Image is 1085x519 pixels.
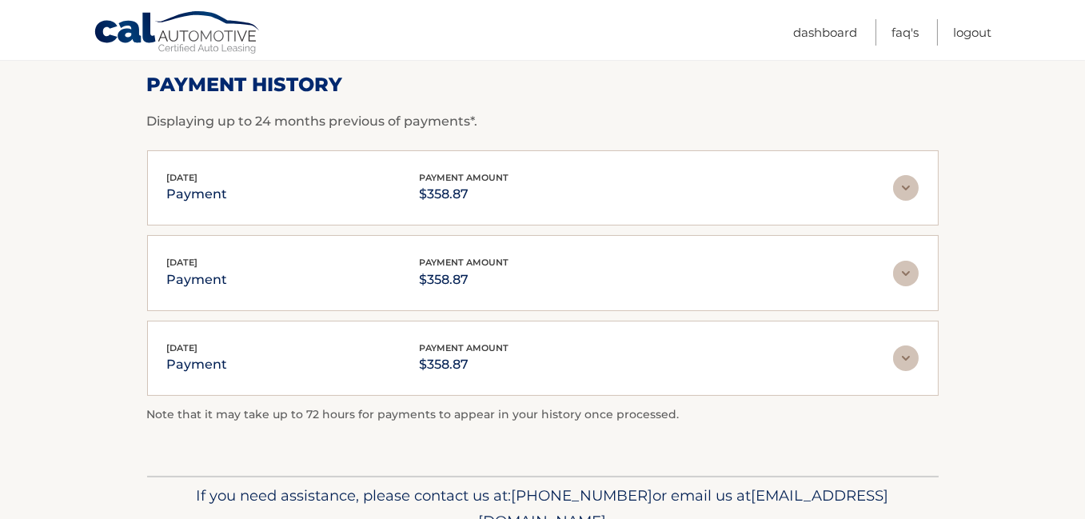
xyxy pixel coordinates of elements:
[167,257,198,268] span: [DATE]
[147,73,939,97] h2: Payment History
[953,19,991,46] a: Logout
[420,353,509,376] p: $358.87
[893,345,919,371] img: accordion-rest.svg
[512,486,653,505] span: [PHONE_NUMBER]
[420,342,509,353] span: payment amount
[147,112,939,131] p: Displaying up to 24 months previous of payments*.
[167,172,198,183] span: [DATE]
[167,353,228,376] p: payment
[893,261,919,286] img: accordion-rest.svg
[420,172,509,183] span: payment amount
[420,269,509,291] p: $358.87
[420,183,509,206] p: $358.87
[147,405,939,425] p: Note that it may take up to 72 hours for payments to appear in your history once processed.
[167,183,228,206] p: payment
[94,10,261,57] a: Cal Automotive
[167,342,198,353] span: [DATE]
[893,175,919,201] img: accordion-rest.svg
[892,19,919,46] a: FAQ's
[167,269,228,291] p: payment
[793,19,857,46] a: Dashboard
[420,257,509,268] span: payment amount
